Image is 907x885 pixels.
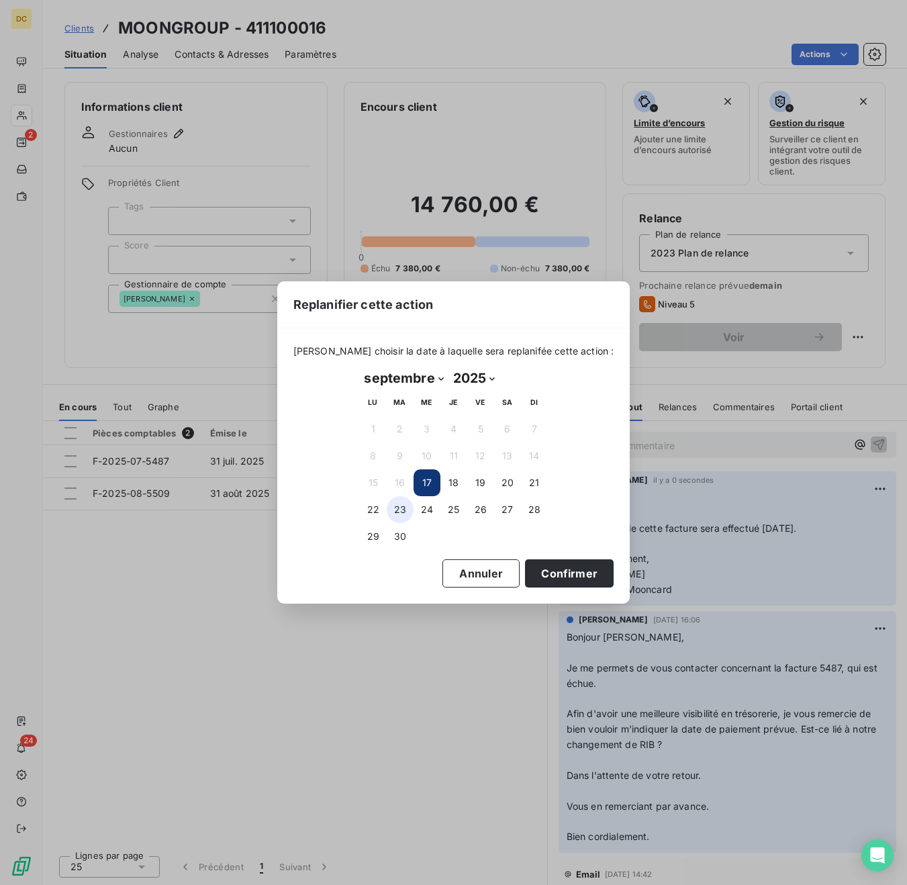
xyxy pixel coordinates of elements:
button: 14 [521,442,548,469]
button: 27 [494,496,521,523]
div: Open Intercom Messenger [861,839,894,872]
button: 12 [467,442,494,469]
button: 9 [387,442,414,469]
button: 24 [414,496,440,523]
button: Annuler [442,559,520,588]
button: 19 [467,469,494,496]
th: lundi [360,389,387,416]
span: [PERSON_NAME] choisir la date à laquelle sera replanifée cette action : [293,344,614,358]
button: 17 [414,469,440,496]
button: 15 [360,469,387,496]
button: Confirmer [525,559,614,588]
button: 21 [521,469,548,496]
th: vendredi [467,389,494,416]
button: 8 [360,442,387,469]
button: 25 [440,496,467,523]
th: mardi [387,389,414,416]
button: 22 [360,496,387,523]
span: Replanifier cette action [293,295,434,314]
th: mercredi [414,389,440,416]
button: 26 [467,496,494,523]
button: 23 [387,496,414,523]
button: 28 [521,496,548,523]
button: 3 [414,416,440,442]
button: 5 [467,416,494,442]
button: 30 [387,523,414,550]
button: 4 [440,416,467,442]
button: 6 [494,416,521,442]
button: 13 [494,442,521,469]
th: samedi [494,389,521,416]
button: 16 [387,469,414,496]
th: jeudi [440,389,467,416]
button: 10 [414,442,440,469]
button: 1 [360,416,387,442]
button: 20 [494,469,521,496]
button: 18 [440,469,467,496]
th: dimanche [521,389,548,416]
button: 29 [360,523,387,550]
button: 11 [440,442,467,469]
button: 2 [387,416,414,442]
button: 7 [521,416,548,442]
